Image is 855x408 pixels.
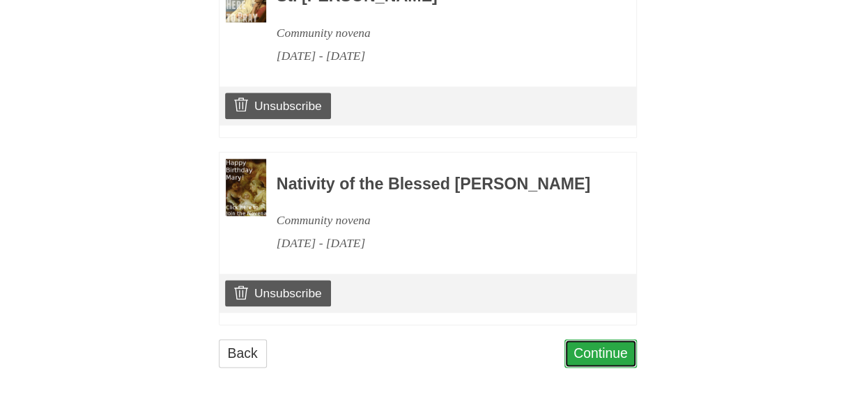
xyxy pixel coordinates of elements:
[225,93,330,119] a: Unsubscribe
[277,175,599,194] h3: Nativity of the Blessed [PERSON_NAME]
[277,232,599,255] div: [DATE] - [DATE]
[226,159,266,216] img: Novena image
[277,209,599,232] div: Community novena
[219,339,267,368] a: Back
[225,280,330,306] a: Unsubscribe
[277,45,599,68] div: [DATE] - [DATE]
[277,22,599,45] div: Community novena
[564,339,637,368] a: Continue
